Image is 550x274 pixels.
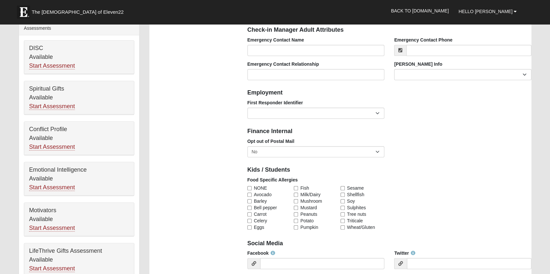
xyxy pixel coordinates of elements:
div: Conflict Profile Available [24,122,134,155]
div: DISC Available [24,41,134,74]
span: The [DEMOGRAPHIC_DATA] of Eleven22 [32,9,124,15]
input: Pumpkin [294,225,298,230]
input: Wheat/Gluten [341,225,345,230]
h4: Social Media [247,240,531,247]
label: Opt out of Postal Mail [247,138,294,145]
span: Celery [254,217,267,224]
a: Start Assessment [29,225,75,231]
label: Facebook [247,250,275,256]
span: Peanuts [300,211,317,217]
a: Start Assessment [29,62,75,69]
span: Tree nuts [347,211,366,217]
label: Food Specific Allergies [247,177,298,183]
span: Hello [PERSON_NAME] [458,9,512,14]
label: [PERSON_NAME] Info [394,61,442,67]
span: Fish [300,185,309,191]
input: Eggs [247,225,252,230]
a: The [DEMOGRAPHIC_DATA] of Eleven22 [14,2,144,19]
span: Sesame [347,185,364,191]
span: Triticale [347,217,363,224]
span: Bell pepper [254,204,277,211]
span: Sulphites [347,204,366,211]
span: Mustard [300,204,317,211]
input: Peanuts [294,212,298,216]
label: Twitter [394,250,415,256]
h4: Kids / Students [247,166,531,174]
a: Back to [DOMAIN_NAME] [386,3,454,19]
span: Soy [347,198,355,204]
input: Milk/Dairy [294,193,298,197]
h4: Finance Internal [247,128,531,135]
span: Potato [300,217,313,224]
img: Eleven22 logo [17,6,30,19]
span: Mushroom [300,198,322,204]
a: Start Assessment [29,265,75,272]
span: Avocado [254,191,272,198]
span: Wheat/Gluten [347,224,375,231]
input: Barley [247,199,252,203]
input: NONE [247,186,252,190]
span: Shellfish [347,191,364,198]
input: Tree nuts [341,212,345,216]
input: Sulphites [341,206,345,210]
span: Barley [254,198,267,204]
a: Hello [PERSON_NAME] [454,3,522,20]
h4: Check-in Manager Adult Attributes [247,26,531,34]
input: Potato [294,219,298,223]
input: Soy [341,199,345,203]
input: Shellfish [341,193,345,197]
div: Spiritual Gifts Available [24,81,134,114]
span: Carrot [254,211,267,217]
div: Emotional Intelligence Available [24,162,134,196]
input: Mustard [294,206,298,210]
a: Start Assessment [29,103,75,110]
div: Assessments [19,22,139,35]
span: Milk/Dairy [300,191,320,198]
a: Start Assessment [29,144,75,150]
a: Start Assessment [29,184,75,191]
input: Triticale [341,219,345,223]
input: Mushroom [294,199,298,203]
input: Sesame [341,186,345,190]
input: Avocado [247,193,252,197]
h4: Employment [247,89,531,96]
label: Emergency Contact Relationship [247,61,319,67]
label: Emergency Contact Name [247,37,304,43]
label: Emergency Contact Phone [394,37,452,43]
input: Bell pepper [247,206,252,210]
input: Carrot [247,212,252,216]
label: First Responder Identifier [247,99,303,106]
input: Fish [294,186,298,190]
div: Motivators Available [24,203,134,236]
span: Eggs [254,224,264,231]
span: NONE [254,185,267,191]
input: Celery [247,219,252,223]
span: Pumpkin [300,224,318,231]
